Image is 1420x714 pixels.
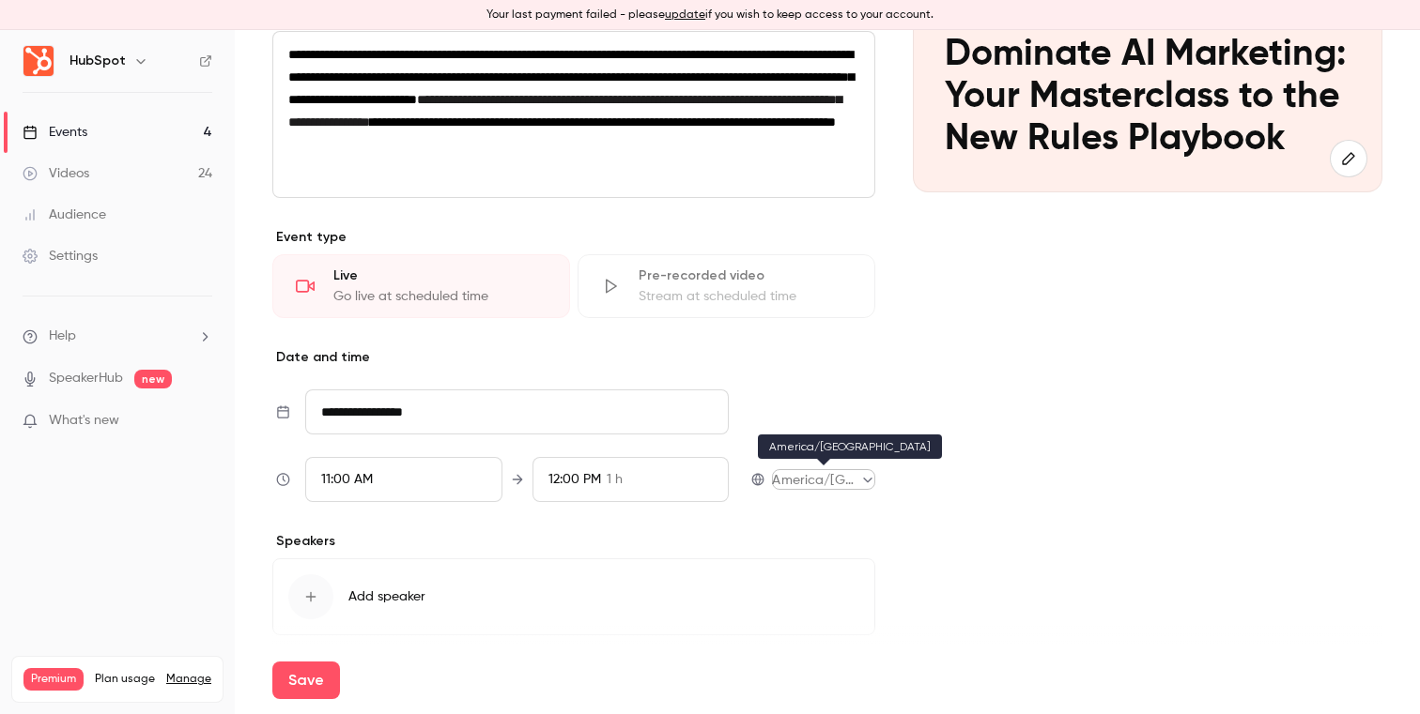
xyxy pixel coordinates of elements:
p: Event type [272,228,875,247]
div: From [305,457,502,502]
div: To [532,457,730,502]
div: Settings [23,247,98,266]
li: help-dropdown-opener [23,327,212,346]
span: new [134,370,172,388]
p: Dominate AI Marketing: Your Masterclass to the New Rules Playbook [945,34,1351,161]
iframe: Noticeable Trigger [190,413,212,430]
section: description [272,31,875,198]
span: What's new [49,411,119,431]
div: Pre-recorded videoStream at scheduled time [578,254,875,318]
a: SpeakerHub [49,369,123,388]
div: Videos [23,164,89,183]
span: Add speaker [348,587,425,606]
div: Live [333,266,547,285]
div: LiveGo live at scheduled time [272,254,570,318]
div: Audience [23,205,106,224]
p: Date and time [272,348,875,367]
div: Stream at scheduled time [639,287,852,306]
span: Plan usage [95,672,155,687]
div: Go live at scheduled time [333,287,547,306]
div: America/[GEOGRAPHIC_DATA] [772,471,875,490]
div: Pre-recorded video [639,266,852,285]
a: Manage [166,672,211,687]
span: Premium [23,668,84,691]
button: Add speaker [272,558,875,635]
span: 12:00 PM [548,473,601,486]
p: Speakers [272,532,875,551]
h6: HubSpot [69,52,126,70]
button: Save [272,661,340,699]
div: editor [273,32,874,197]
button: update [665,7,705,23]
input: Tue, Feb 17, 2026 [305,389,729,434]
p: Your last payment failed - please if you wish to keep access to your account. [486,7,934,23]
span: 1 h [607,470,623,490]
img: HubSpot [23,46,54,76]
span: 11:00 AM [321,473,373,486]
span: Help [49,327,76,346]
div: Events [23,123,87,142]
